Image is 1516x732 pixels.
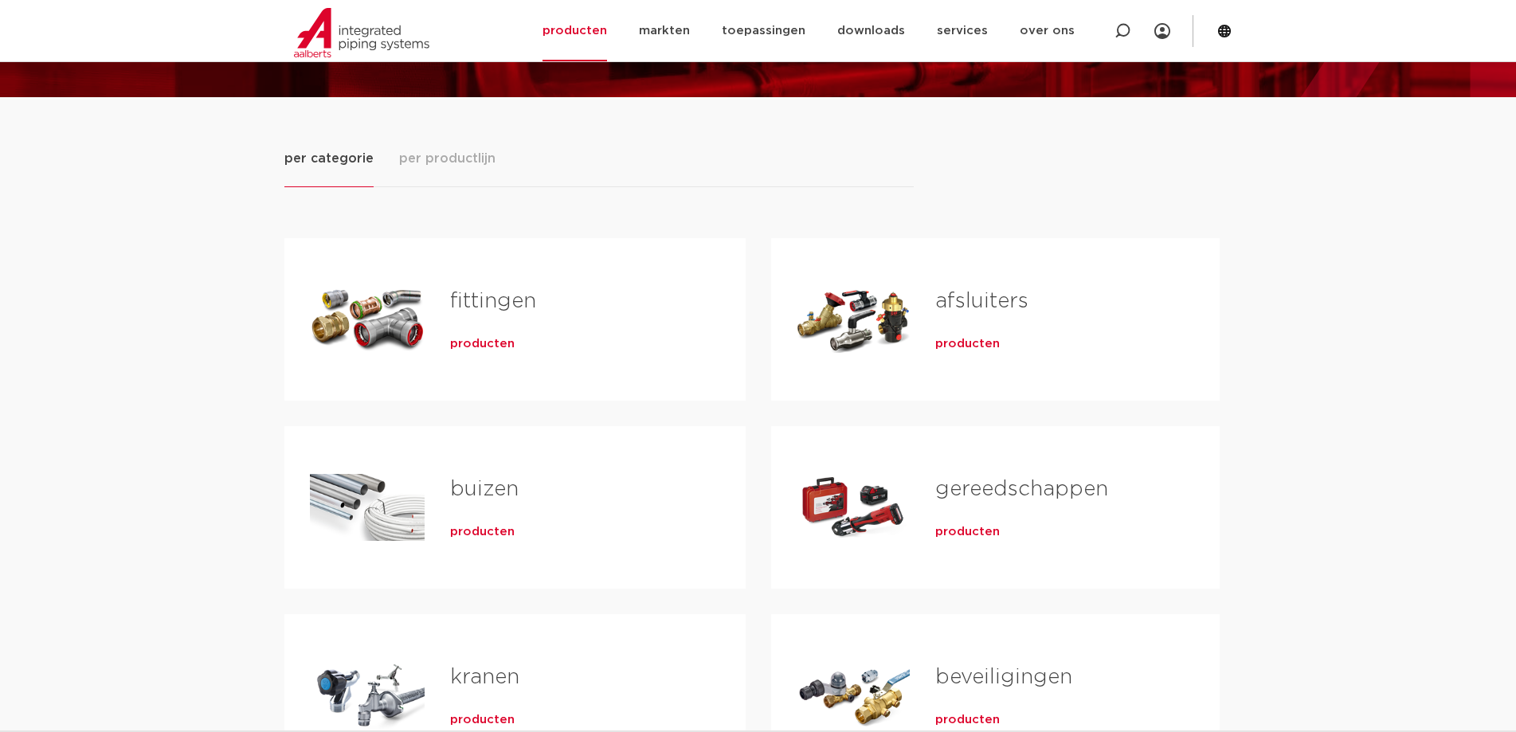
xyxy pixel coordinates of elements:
a: kranen [450,667,519,687]
a: producten [450,712,515,728]
a: producten [935,524,1000,540]
a: beveiligingen [935,667,1072,687]
a: producten [450,524,515,540]
a: producten [450,336,515,352]
a: buizen [450,479,519,499]
span: per productlijn [399,149,496,168]
a: gereedschappen [935,479,1108,499]
a: producten [935,712,1000,728]
a: afsluiters [935,291,1028,311]
a: producten [935,336,1000,352]
a: fittingen [450,291,536,311]
div: my IPS [1154,14,1170,49]
span: per categorie [284,149,374,168]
